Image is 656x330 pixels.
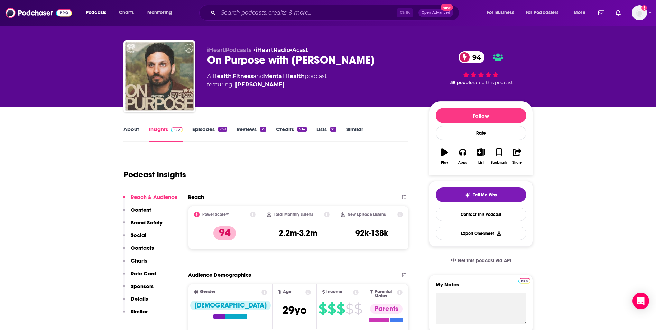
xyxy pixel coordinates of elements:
[123,126,139,142] a: About
[206,5,466,21] div: Search podcasts, credits, & more...
[297,127,306,132] div: 304
[125,42,194,111] a: On Purpose with Jay Shetty
[459,51,484,63] a: 94
[397,8,413,17] span: Ctrl K
[131,283,154,290] p: Sponsors
[458,258,511,264] span: Get this podcast via API
[354,303,362,314] span: $
[336,303,345,314] span: $
[327,303,336,314] span: $
[283,290,292,294] span: Age
[147,8,172,18] span: Monitoring
[188,272,251,278] h2: Audience Demographics
[253,47,290,53] span: •
[123,169,186,180] h1: Podcast Insights
[521,7,569,18] button: open menu
[574,8,585,18] span: More
[119,8,134,18] span: Charts
[131,207,151,213] p: Content
[355,228,388,238] h3: 92k-138k
[418,9,453,17] button: Open AdvancedNew
[123,194,177,207] button: Reach & Audience
[256,47,290,53] a: iHeartRadio
[526,8,559,18] span: For Podcasters
[422,11,450,15] span: Open Advanced
[207,72,327,89] div: A podcast
[465,192,470,198] img: tell me why sparkle
[569,7,594,18] button: open menu
[473,80,513,85] span: rated this podcast
[330,127,336,132] div: 75
[472,144,490,169] button: List
[290,47,308,53] span: •
[436,108,526,123] button: Follow
[458,161,467,165] div: Apps
[465,51,484,63] span: 94
[114,7,138,18] a: Charts
[276,126,306,142] a: Credits304
[632,5,647,20] button: Show profile menu
[375,290,396,299] span: Parental Status
[131,219,163,226] p: Brand Safety
[316,126,336,142] a: Lists75
[207,47,252,53] span: iHeartPodcasts
[345,303,353,314] span: $
[131,194,177,200] p: Reach & Audience
[123,283,154,296] button: Sponsors
[123,232,146,245] button: Social
[212,73,232,80] a: Health
[436,208,526,221] a: Contact This Podcast
[218,7,397,18] input: Search podcasts, credits, & more...
[274,212,313,217] h2: Total Monthly Listens
[518,278,530,284] img: Podchaser Pro
[123,270,156,283] button: Rate Card
[508,144,526,169] button: Share
[613,7,623,19] a: Show notifications dropdown
[441,161,448,165] div: Play
[264,73,305,80] a: Mental Health
[171,127,183,132] img: Podchaser Pro
[318,303,327,314] span: $
[478,161,484,165] div: List
[86,8,106,18] span: Podcasts
[473,192,497,198] span: Tell Me Why
[131,308,148,315] p: Similar
[429,47,533,90] div: 94 58 peoplerated this podcast
[292,47,308,53] a: Acast
[142,7,181,18] button: open menu
[454,144,472,169] button: Apps
[6,6,72,19] img: Podchaser - Follow, Share and Rate Podcasts
[348,212,386,217] h2: New Episode Listens
[131,232,146,238] p: Social
[131,270,156,277] p: Rate Card
[436,187,526,202] button: tell me why sparkleTell Me Why
[632,5,647,20] span: Logged in as alisontucker
[490,144,508,169] button: Bookmark
[441,4,453,11] span: New
[436,144,454,169] button: Play
[436,281,526,293] label: My Notes
[192,126,227,142] a: Episodes739
[237,126,266,142] a: Reviews39
[123,219,163,232] button: Brand Safety
[346,126,363,142] a: Similar
[131,257,147,264] p: Charts
[188,194,204,200] h2: Reach
[81,7,115,18] button: open menu
[200,290,215,294] span: Gender
[487,8,514,18] span: For Business
[282,303,307,317] span: 29 yo
[595,7,607,19] a: Show notifications dropdown
[260,127,266,132] div: 39
[123,295,148,308] button: Details
[218,127,227,132] div: 739
[518,277,530,284] a: Pro website
[491,161,507,165] div: Bookmark
[131,295,148,302] p: Details
[632,5,647,20] img: User Profile
[131,245,154,251] p: Contacts
[326,290,342,294] span: Income
[235,81,285,89] a: Jay Shetty
[123,207,151,219] button: Content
